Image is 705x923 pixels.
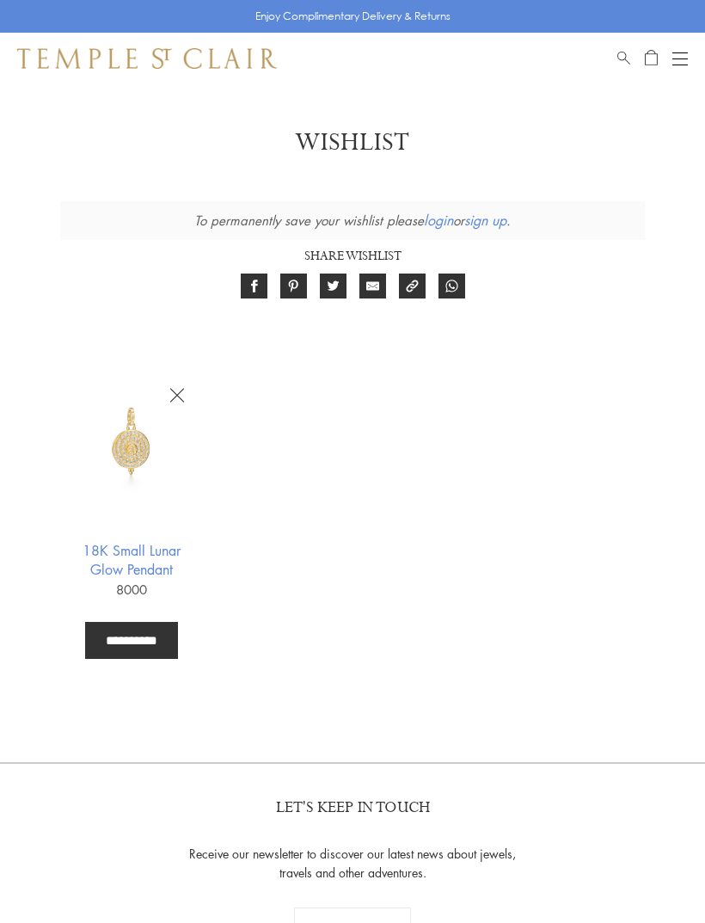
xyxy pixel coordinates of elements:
a: login [424,211,453,230]
img: 18K Small Lunar Glow Pendant [64,374,198,508]
p: Receive our newsletter to discover our latest news about jewels, travels and other adventures. [179,844,527,882]
a: Search [617,48,630,69]
button: Open navigation [672,48,688,69]
h1: Wishlist [43,127,662,158]
iframe: Gorgias live chat messenger [619,842,688,906]
a: 18K Small Lunar Glow Pendant [64,541,198,579]
img: Temple St. Clair [17,48,277,69]
p: Enjoy Complimentary Delivery & Returns [255,8,451,25]
p: To permanently save your wishlist please or . [60,201,645,240]
span: 8000 [116,581,147,598]
h3: Share Wishlist [60,244,645,268]
a: sign up [464,211,506,230]
p: LET'S KEEP IN TOUCH [276,798,430,818]
a: Open Shopping Bag [645,48,658,69]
